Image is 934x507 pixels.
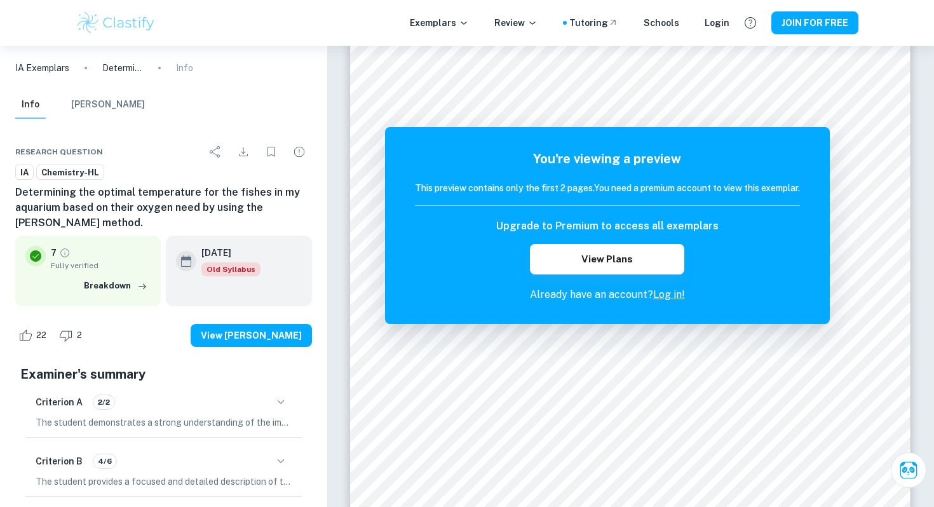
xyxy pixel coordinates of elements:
[102,61,143,75] p: Determining the optimal temperature for the fishes in my aquarium based on their oxygen need by u...
[36,475,292,489] p: The student provides a focused and detailed description of the main topic in the introduction, ex...
[771,11,858,34] button: JOIN FOR FREE
[36,454,83,468] h6: Criterion B
[56,325,89,346] div: Dislike
[705,16,729,30] a: Login
[530,244,684,274] button: View Plans
[740,12,761,34] button: Help and Feedback
[259,139,284,165] div: Bookmark
[15,165,34,180] a: IA
[36,416,292,429] p: The student demonstrates a strong understanding of the importance of their chosen topic and resea...
[59,247,71,259] a: Grade fully verified
[29,329,53,342] span: 22
[201,262,261,276] span: Old Syllabus
[15,61,69,75] a: IA Exemplars
[415,287,800,302] p: Already have an account?
[203,139,228,165] div: Share
[644,16,679,30] a: Schools
[70,329,89,342] span: 2
[93,456,116,467] span: 4/6
[15,325,53,346] div: Like
[51,260,151,271] span: Fully verified
[569,16,618,30] a: Tutoring
[496,219,719,234] h6: Upgrade to Premium to access all exemplars
[201,262,261,276] div: Starting from the May 2025 session, the Chemistry IA requirements have changed. It's OK to refer ...
[15,146,103,158] span: Research question
[191,324,312,347] button: View [PERSON_NAME]
[653,288,685,301] a: Log in!
[410,16,469,30] p: Exemplars
[71,91,145,119] button: [PERSON_NAME]
[287,139,312,165] div: Report issue
[231,139,256,165] div: Download
[494,16,538,30] p: Review
[415,149,800,168] h5: You're viewing a preview
[37,166,104,179] span: Chemistry-HL
[20,365,307,384] h5: Examiner's summary
[76,10,156,36] img: Clastify logo
[81,276,151,295] button: Breakdown
[15,91,46,119] button: Info
[201,246,250,260] h6: [DATE]
[176,61,193,75] p: Info
[891,452,926,488] button: Ask Clai
[51,246,57,260] p: 7
[93,396,114,408] span: 2/2
[36,395,83,409] h6: Criterion A
[16,166,33,179] span: IA
[36,165,104,180] a: Chemistry-HL
[415,181,800,195] h6: This preview contains only the first 2 pages. You need a premium account to view this exemplar.
[15,185,312,231] h6: Determining the optimal temperature for the fishes in my aquarium based on their oxygen need by u...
